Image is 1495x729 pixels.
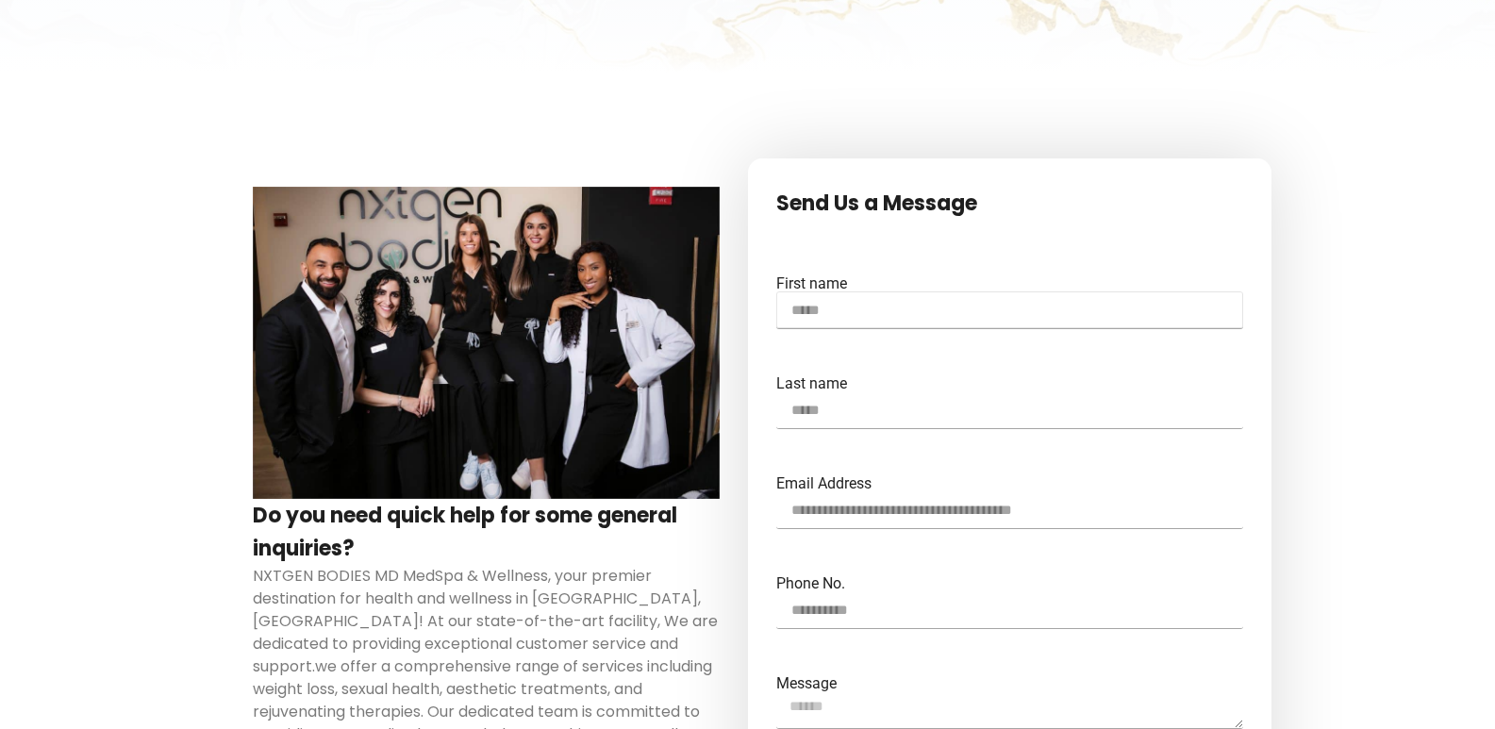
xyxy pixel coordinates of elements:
label: First name [776,276,847,291]
label: Last name [776,376,847,391]
label: Message [776,676,837,691]
label: Phone No. [776,576,845,591]
h2: Send Us a Message [776,187,1243,220]
label: Email Address [776,476,872,491]
h2: Do you need quick help for some general inquiries? [253,499,720,565]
